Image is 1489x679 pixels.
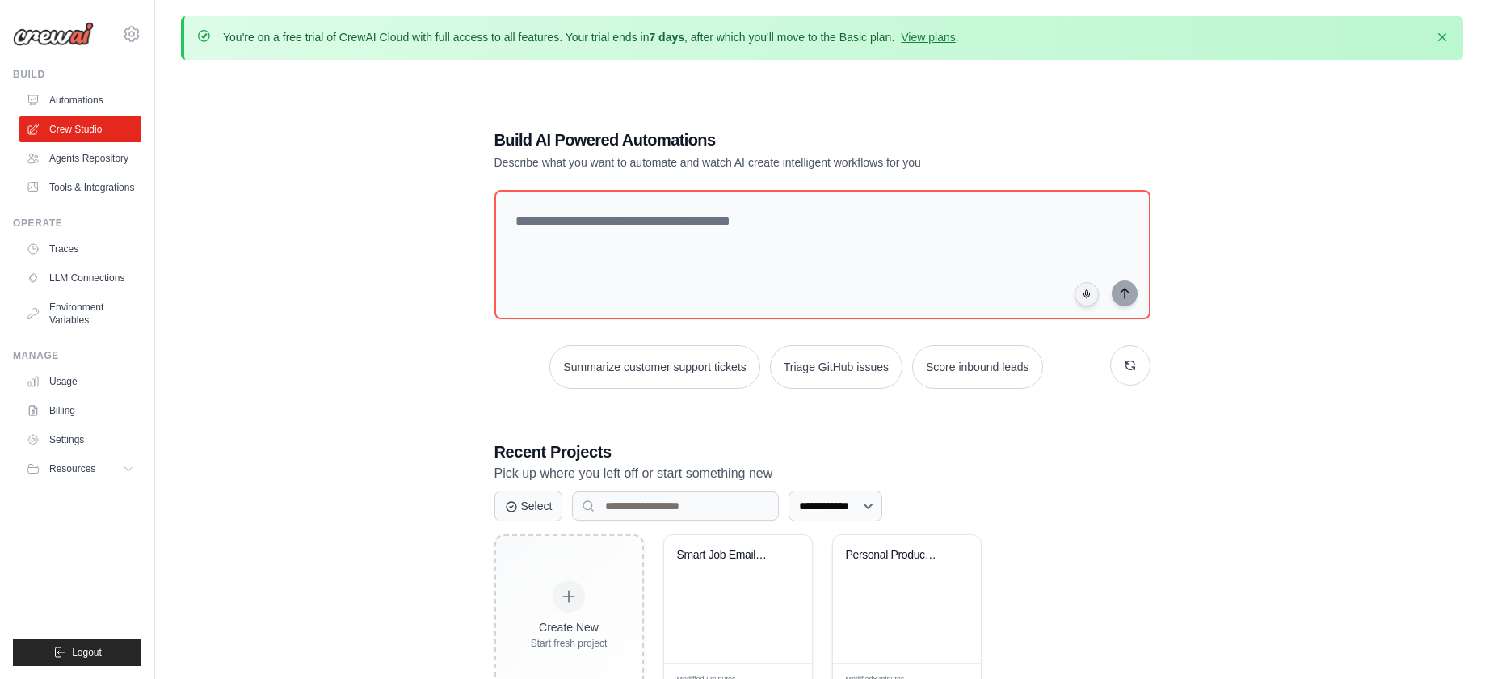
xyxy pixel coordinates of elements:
[912,345,1043,389] button: Score inbound leads
[13,349,141,362] div: Manage
[223,29,959,45] p: You're on a free trial of CrewAI Cloud with full access to all features. Your trial ends in , aft...
[531,637,608,650] div: Start fresh project
[494,129,1037,151] h1: Build AI Powered Automations
[549,345,759,389] button: Summarize customer support tickets
[13,217,141,230] div: Operate
[19,456,141,482] button: Resources
[494,154,1037,171] p: Describe what you want to automate and watch AI create intelligent workflows for you
[901,31,955,44] a: View plans
[72,646,102,659] span: Logout
[19,175,141,200] a: Tools & Integrations
[19,145,141,171] a: Agents Repository
[19,236,141,262] a: Traces
[19,294,141,333] a: Environment Variables
[1075,282,1099,306] button: Click to speak your automation idea
[677,548,775,563] div: Smart Job Email Monitor
[19,87,141,113] a: Automations
[19,427,141,453] a: Settings
[19,398,141,424] a: Billing
[19,265,141,291] a: LLM Connections
[13,639,141,666] button: Logout
[846,548,944,563] div: Personal Productivity & Project Management Assistant
[770,345,902,389] button: Triage GitHub issues
[13,68,141,81] div: Build
[13,22,94,46] img: Logo
[19,369,141,394] a: Usage
[494,491,563,521] button: Select
[531,619,608,635] div: Create New
[494,463,1150,484] p: Pick up where you left off or start something new
[649,31,684,44] strong: 7 days
[1110,345,1150,386] button: Get new suggestions
[19,116,141,142] a: Crew Studio
[494,441,1150,463] h3: Recent Projects
[49,462,95,475] span: Resources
